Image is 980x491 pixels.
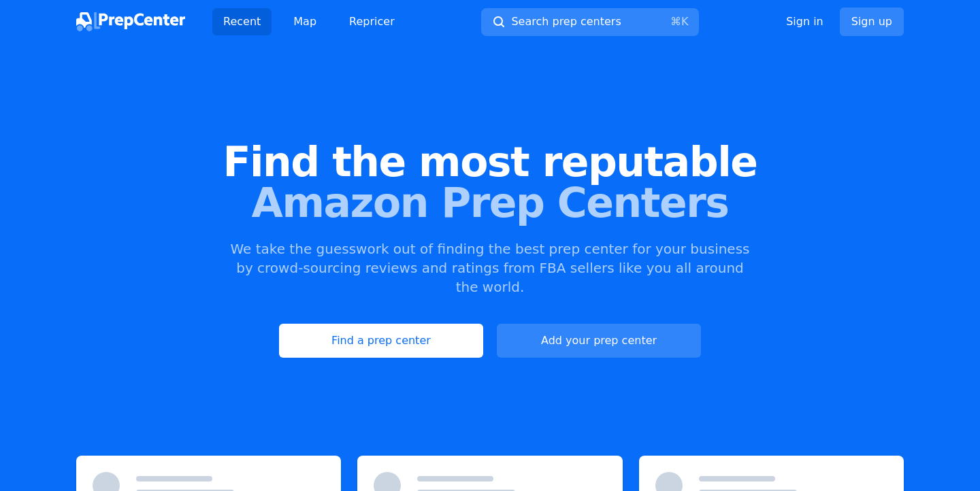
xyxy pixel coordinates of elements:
[22,141,958,182] span: Find the most reputable
[840,7,904,36] a: Sign up
[497,324,701,358] a: Add your prep center
[338,8,406,35] a: Repricer
[76,12,185,31] img: PrepCenter
[229,239,751,297] p: We take the guesswork out of finding the best prep center for your business by crowd-sourcing rev...
[279,324,483,358] a: Find a prep center
[481,8,699,36] button: Search prep centers⌘K
[282,8,327,35] a: Map
[670,15,681,28] kbd: ⌘
[511,14,621,30] span: Search prep centers
[212,8,272,35] a: Recent
[681,15,689,28] kbd: K
[22,182,958,223] span: Amazon Prep Centers
[786,14,823,30] a: Sign in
